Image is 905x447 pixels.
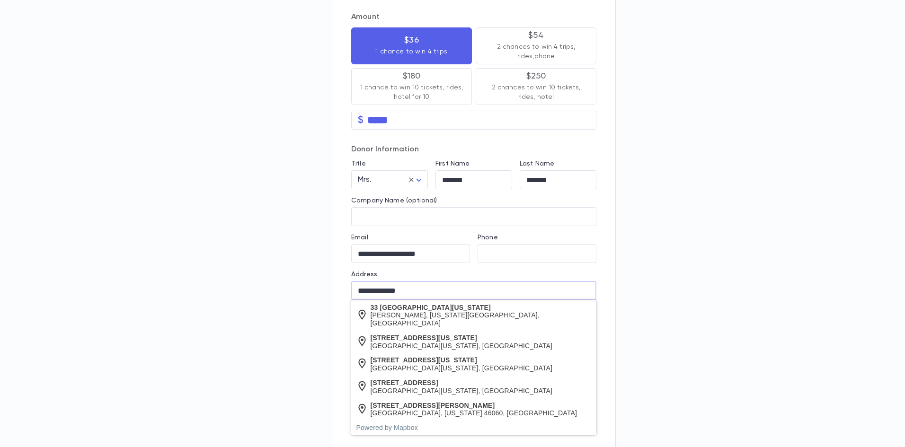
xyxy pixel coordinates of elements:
div: [STREET_ADDRESS] [371,379,553,387]
label: Last Name [520,160,554,167]
span: Mrs. [358,176,372,184]
div: [GEOGRAPHIC_DATA][US_STATE], [GEOGRAPHIC_DATA] [371,364,553,372]
p: Amount [351,12,596,22]
div: [GEOGRAPHIC_DATA][US_STATE], [GEOGRAPHIC_DATA] [371,342,553,350]
div: [STREET_ADDRESS][US_STATE] [371,334,553,342]
div: [STREET_ADDRESS][US_STATE] [371,356,553,364]
a: Powered by Mapbox [356,424,418,431]
label: Company Name (optional) [351,197,437,204]
p: 2 chances to win 10 tickets, rides, hotel [484,83,588,102]
p: 2 chances to win 4 trips, rides,phone [484,42,588,61]
div: [GEOGRAPHIC_DATA], [US_STATE] 46060, [GEOGRAPHIC_DATA] [371,409,577,417]
label: First Name [435,160,470,167]
label: Title [351,160,366,167]
div: [GEOGRAPHIC_DATA][US_STATE], [GEOGRAPHIC_DATA] [371,387,553,395]
p: $180 [403,71,421,81]
p: $54 [528,31,544,40]
button: $1801 chance to win 10 tickets, rides, hotel for 10 [351,68,472,105]
p: 1 chance to win 4 trips [375,47,447,56]
p: 1 chance to win 10 tickets, rides, hotel for 10 [359,83,464,102]
button: $542 chances to win 4 trips, rides,phone [476,27,596,64]
p: $36 [404,35,419,45]
div: [PERSON_NAME], [US_STATE][GEOGRAPHIC_DATA], [GEOGRAPHIC_DATA] [371,311,592,327]
button: $2502 chances to win 10 tickets, rides, hotel [476,68,596,105]
div: Mrs. [351,171,428,189]
label: Email [351,234,368,241]
p: $ [358,115,364,125]
div: 33 [GEOGRAPHIC_DATA][US_STATE] [371,304,592,312]
label: Address [351,271,377,278]
label: Phone [478,234,498,241]
p: $250 [526,71,546,81]
p: Donor Information [351,145,596,154]
div: [STREET_ADDRESS][PERSON_NAME] [371,402,577,410]
button: $361 chance to win 4 trips [351,27,472,64]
